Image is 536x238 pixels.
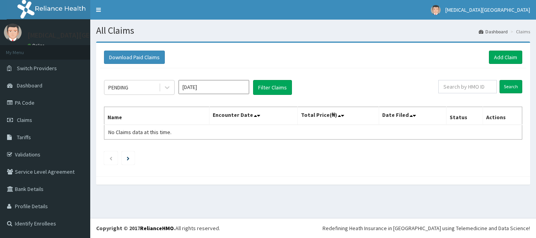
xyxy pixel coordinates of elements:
[489,51,522,64] a: Add Claim
[104,51,165,64] button: Download Paid Claims
[447,107,483,125] th: Status
[27,32,144,39] p: [MEDICAL_DATA][GEOGRAPHIC_DATA]
[108,84,128,91] div: PENDING
[109,154,113,162] a: Previous page
[500,80,522,93] input: Search
[17,134,31,141] span: Tariffs
[297,107,379,125] th: Total Price(₦)
[17,82,42,89] span: Dashboard
[4,24,22,41] img: User Image
[17,65,57,72] span: Switch Providers
[323,224,530,232] div: Redefining Heath Insurance in [GEOGRAPHIC_DATA] using Telemedicine and Data Science!
[96,225,175,232] strong: Copyright © 2017 .
[509,28,530,35] li: Claims
[108,129,171,136] span: No Claims data at this time.
[96,25,530,36] h1: All Claims
[17,116,32,124] span: Claims
[379,107,447,125] th: Date Filed
[431,5,441,15] img: User Image
[479,28,508,35] a: Dashboard
[179,80,249,94] input: Select Month and Year
[90,218,536,238] footer: All rights reserved.
[127,154,129,162] a: Next page
[253,80,292,95] button: Filter Claims
[104,107,210,125] th: Name
[210,107,297,125] th: Encounter Date
[438,80,497,93] input: Search by HMO ID
[445,6,530,13] span: [MEDICAL_DATA][GEOGRAPHIC_DATA]
[27,43,46,48] a: Online
[483,107,522,125] th: Actions
[140,225,174,232] a: RelianceHMO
